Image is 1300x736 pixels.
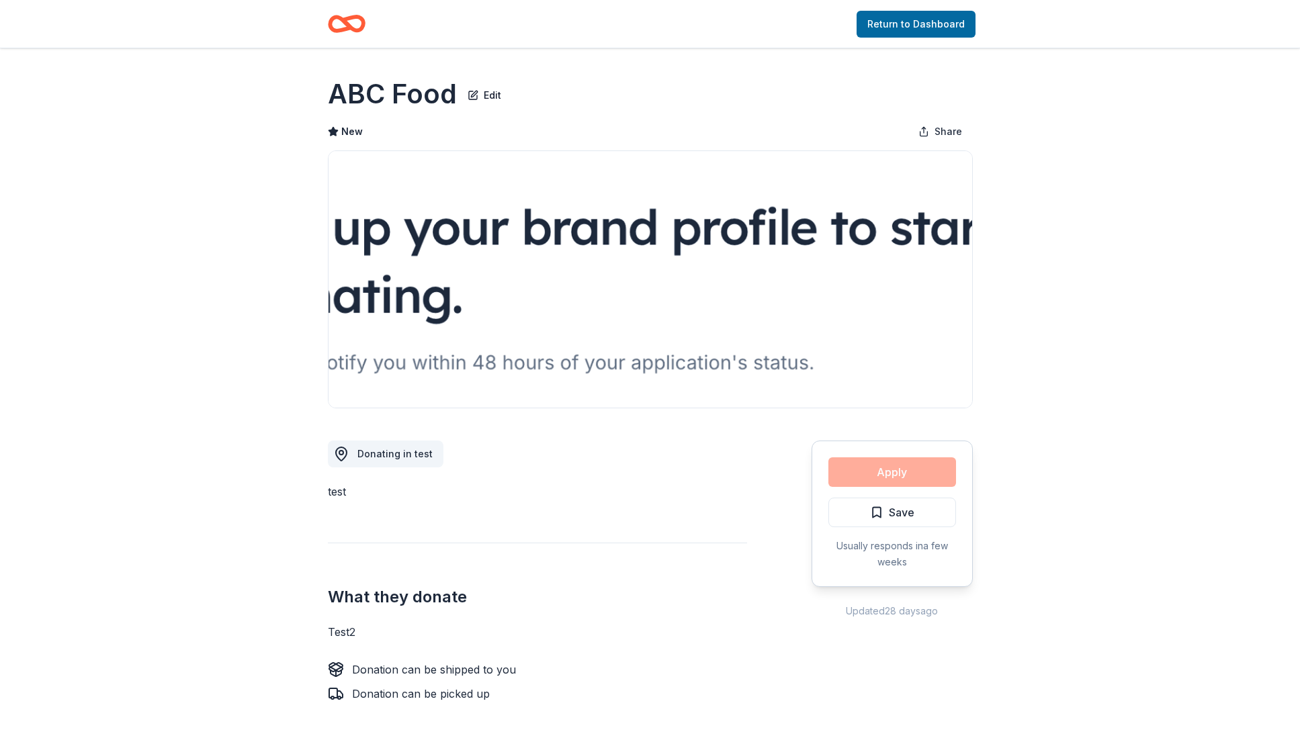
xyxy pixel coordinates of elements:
[328,624,747,640] div: Test2
[328,484,747,500] div: test
[328,75,457,113] h1: ABC Food
[468,85,501,103] button: Edit
[812,603,973,619] div: Updated 28 days ago
[329,151,972,408] img: Image for ABC Food
[889,504,914,521] span: Save
[328,586,747,608] h2: What they donate
[352,686,490,702] div: Donation can be picked up
[341,124,363,140] span: New
[908,118,973,145] button: Share
[828,498,956,527] button: Save
[352,661,516,678] div: Donation can be shipped to you
[357,448,433,459] span: Donating in test
[857,11,976,38] a: Return to Dashboard
[828,538,956,570] div: Usually responds in a few weeks
[935,124,962,140] span: Share
[328,8,365,40] a: Home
